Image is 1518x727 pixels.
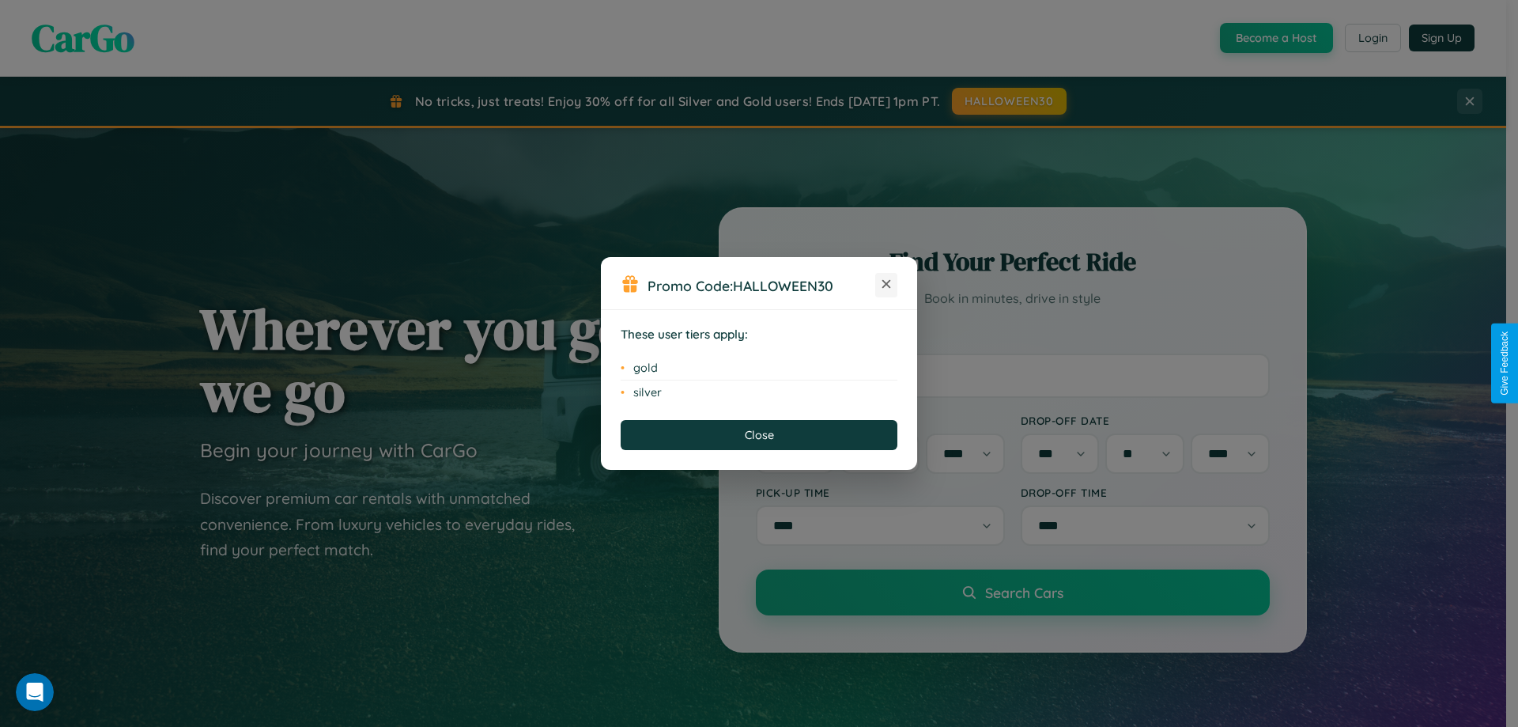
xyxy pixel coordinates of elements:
[621,420,897,450] button: Close
[16,673,54,711] iframe: Intercom live chat
[621,327,748,342] strong: These user tiers apply:
[648,277,875,294] h3: Promo Code:
[1499,331,1510,396] div: Give Feedback
[733,277,833,294] b: HALLOWEEN30
[621,381,897,404] li: silver
[621,356,897,381] li: gold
